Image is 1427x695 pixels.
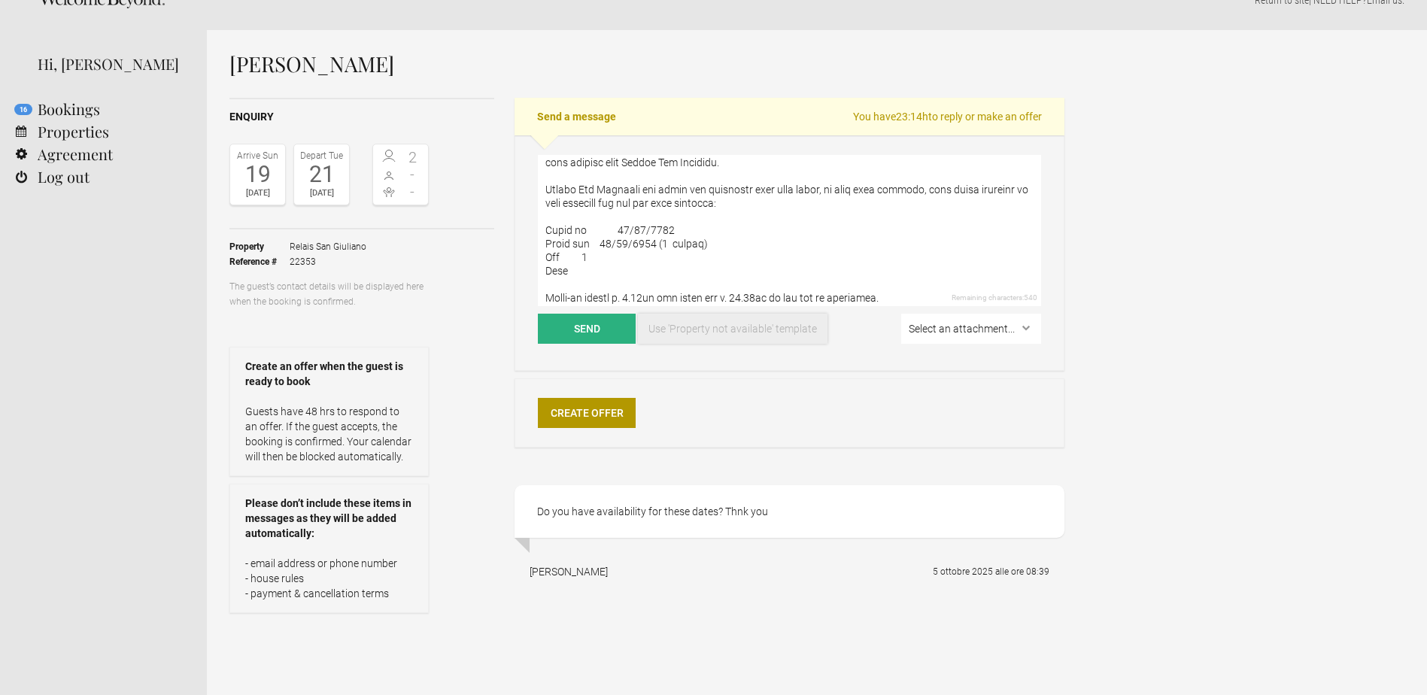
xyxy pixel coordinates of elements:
strong: Create an offer when the guest is ready to book [245,359,413,389]
flynt-date-display: 5 ottobre 2025 alle ore 08:39 [933,566,1049,577]
span: You have to reply or make an offer [853,109,1042,124]
span: 22353 [290,254,366,269]
div: Arrive Sun [234,148,281,163]
div: Do you have availability for these dates? Thnk you [515,485,1064,538]
h1: [PERSON_NAME] [229,53,1064,75]
p: - email address or phone number - house rules - payment & cancellation terms [245,556,413,601]
flynt-notification-badge: 16 [14,104,32,115]
button: Send [538,314,636,344]
p: The guest’s contact details will be displayed here when the booking is confirmed. [229,279,429,309]
h2: Enquiry [229,109,494,125]
span: - [401,167,425,182]
div: [PERSON_NAME] [530,564,608,579]
div: 19 [234,163,281,186]
div: [DATE] [298,186,345,201]
span: - [401,184,425,199]
span: Relais San Giuliano [290,239,366,254]
h2: Send a message [515,98,1064,135]
div: Depart Tue [298,148,345,163]
p: Guests have 48 hrs to respond to an offer. If the guest accepts, the booking is confirmed. Your c... [245,404,413,464]
strong: Reference # [229,254,290,269]
div: 21 [298,163,345,186]
strong: Property [229,239,290,254]
a: Use 'Property not available' template [638,314,827,344]
a: Create Offer [538,398,636,428]
strong: Please don’t include these items in messages as they will be added automatically: [245,496,413,541]
div: Hi, [PERSON_NAME] [38,53,184,75]
flynt-countdown: 23:14h [896,111,928,123]
div: [DATE] [234,186,281,201]
span: 2 [401,150,425,165]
